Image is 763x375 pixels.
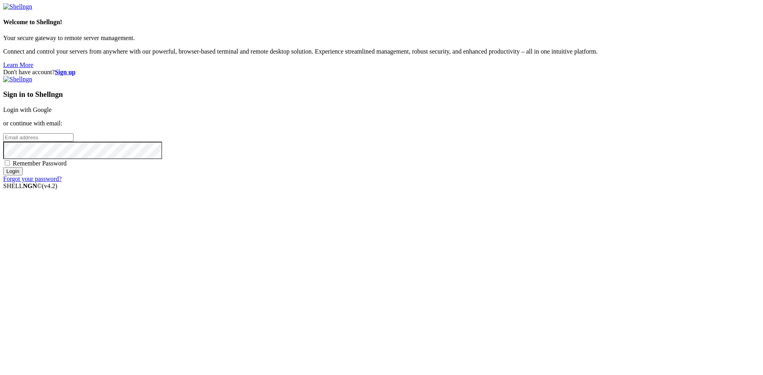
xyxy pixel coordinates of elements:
[5,160,10,165] input: Remember Password
[3,3,32,10] img: Shellngn
[3,120,760,127] p: or continue with email:
[3,69,760,76] div: Don't have account?
[3,19,760,26] h4: Welcome to Shellngn!
[13,160,67,167] span: Remember Password
[3,106,52,113] a: Login with Google
[3,48,760,55] p: Connect and control your servers from anywhere with our powerful, browser-based terminal and remo...
[3,133,74,142] input: Email address
[3,62,33,68] a: Learn More
[3,35,760,42] p: Your secure gateway to remote server management.
[42,183,58,189] span: 4.2.0
[23,183,37,189] b: NGN
[3,183,57,189] span: SHELL ©
[3,175,62,182] a: Forgot your password?
[55,69,76,75] a: Sign up
[3,90,760,99] h3: Sign in to Shellngn
[3,76,32,83] img: Shellngn
[3,167,23,175] input: Login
